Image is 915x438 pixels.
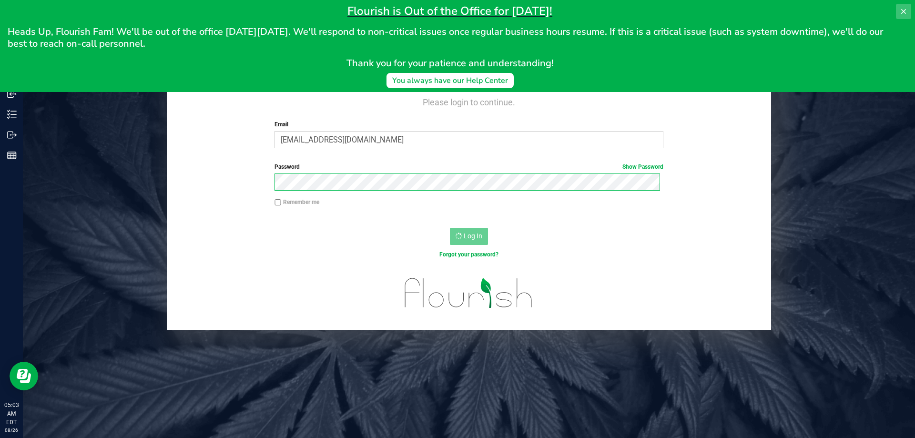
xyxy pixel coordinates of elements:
iframe: Resource center [10,362,38,390]
a: Forgot your password? [439,251,498,258]
span: Log In [464,232,482,240]
span: Password [274,163,300,170]
label: Remember me [274,198,319,206]
div: You always have our Help Center [392,75,508,86]
inline-svg: Outbound [7,130,17,140]
input: Remember me [274,199,281,206]
p: 08/26 [4,427,19,434]
inline-svg: Reports [7,151,17,160]
label: Email [274,120,663,129]
img: flourish_logo.svg [393,269,544,317]
span: Heads Up, Flourish Fam! We'll be out of the office [DATE][DATE]. We'll respond to non-critical is... [8,25,885,50]
h4: Please login to continue. [167,95,771,107]
span: Thank you for your patience and understanding! [346,57,554,70]
inline-svg: Inventory [7,110,17,119]
span: Flourish is Out of the Office for [DATE]! [347,3,552,19]
inline-svg: Inbound [7,89,17,99]
a: Show Password [622,163,663,170]
button: Log In [450,228,488,245]
p: 05:03 AM EDT [4,401,19,427]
